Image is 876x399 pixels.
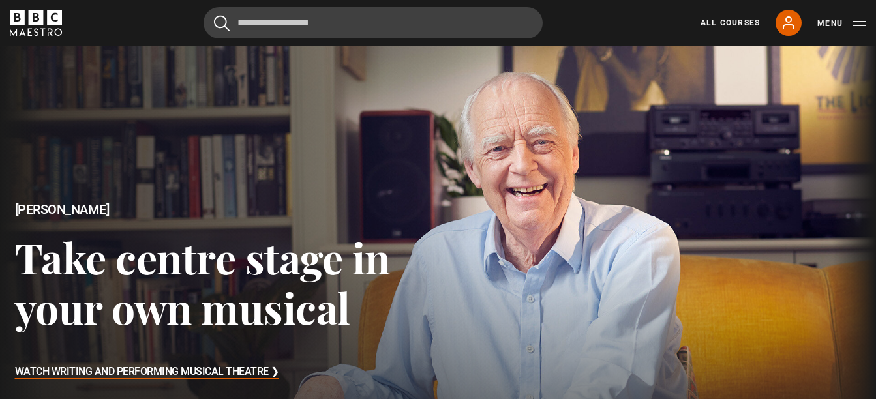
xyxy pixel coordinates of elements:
[15,362,279,382] h3: Watch Writing and Performing Musical Theatre ❯
[204,7,543,38] input: Search
[817,17,866,30] button: Toggle navigation
[15,232,438,333] h3: Take centre stage in your own musical
[10,10,62,36] svg: BBC Maestro
[701,17,760,29] a: All Courses
[214,15,230,31] button: Submit the search query
[15,202,438,217] h2: [PERSON_NAME]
